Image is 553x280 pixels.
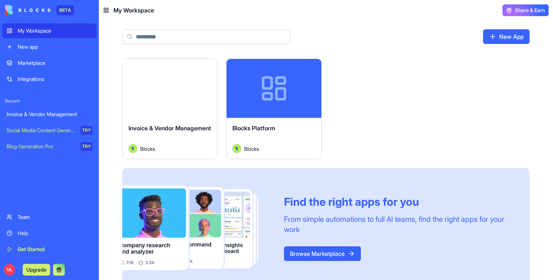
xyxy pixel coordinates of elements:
[2,72,97,86] a: Integrations
[23,266,50,273] a: Upgrade
[2,242,97,257] a: Get Started
[113,6,154,15] span: My Workspace
[23,264,50,276] button: Upgrade
[7,111,92,118] div: Invoice & Vendor Management
[128,124,211,132] span: Invoice & Vendor Management
[18,75,92,83] div: Integrations
[232,144,241,153] img: Avatar
[232,124,275,132] span: Blocks Platform
[18,229,92,237] div: Help
[244,145,259,153] span: Blocks
[81,142,92,151] div: TRY
[18,59,92,67] div: Marketplace
[18,43,92,51] div: New app
[226,59,321,159] a: Blocks PlatformAvatarBlocks
[128,144,137,153] img: Avatar
[483,29,530,44] a: New App
[122,59,217,159] a: Invoice & Vendor ManagementAvatarBlocks
[2,139,97,154] a: Blog Generation ProTRY
[18,246,92,253] div: Get Started
[7,143,75,150] div: Blog Generation Pro
[2,23,97,38] a: My Workspace
[515,7,545,14] span: Share & Earn
[18,27,92,34] div: My Workspace
[56,5,74,15] div: BETA
[140,145,155,153] span: Blocks
[284,214,512,235] div: From simple automations to full AI teams, find the right apps for your work
[81,126,92,135] div: TRY
[284,246,361,261] a: Browse Marketplace
[2,226,97,240] a: Help
[2,98,97,104] span: Recent
[2,107,97,122] a: Invoice & Vendor Management
[122,186,272,270] img: Frame_181_egmpey.png
[2,40,97,54] a: New app
[2,56,97,70] a: Marketplace
[4,264,15,276] span: ML
[502,4,549,16] button: Share & Earn
[2,123,97,138] a: Social Media Content GeneratorTRY
[284,195,512,208] div: Find the right apps for you
[5,5,74,15] a: BETA
[7,127,75,134] div: Social Media Content Generator
[18,213,92,221] div: Team
[2,210,97,224] a: Team
[5,5,51,15] img: logo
